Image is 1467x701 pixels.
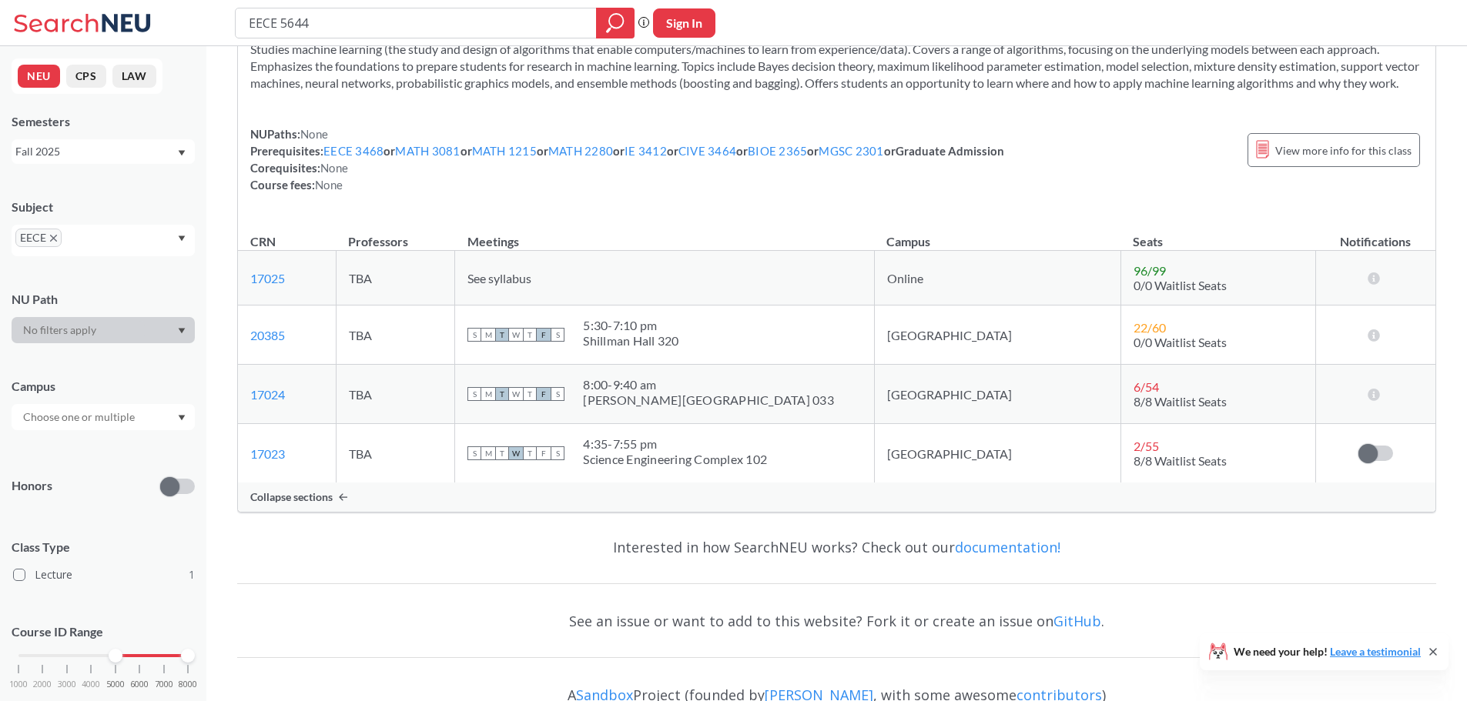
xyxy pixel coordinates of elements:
[495,387,509,401] span: T
[12,317,195,343] div: Dropdown arrow
[606,12,625,34] svg: magnifying glass
[82,680,100,689] span: 4000
[12,404,195,430] div: Dropdown arrow
[1134,439,1159,453] span: 2 / 55
[551,328,564,342] span: S
[874,305,1120,365] td: [GEOGRAPHIC_DATA]
[551,446,564,460] span: S
[12,623,195,641] p: Course ID Range
[250,41,1423,92] section: Studies machine learning (the study and design of algorithms that enable computers/machines to le...
[1120,218,1315,251] th: Seats
[336,424,454,483] td: TBA
[50,235,57,242] svg: X to remove pill
[874,365,1120,424] td: [GEOGRAPHIC_DATA]
[1134,320,1166,335] span: 22 / 60
[481,446,495,460] span: M
[178,415,186,421] svg: Dropdown arrow
[15,143,176,160] div: Fall 2025
[250,446,285,461] a: 17023
[625,144,667,158] a: IE 3412
[467,446,481,460] span: S
[13,565,195,585] label: Lecture
[250,490,333,504] span: Collapse sections
[250,387,285,402] a: 17024
[467,387,481,401] span: S
[15,229,62,247] span: EECEX to remove pill
[537,387,551,401] span: F
[112,65,156,88] button: LAW
[1134,278,1227,292] span: 0/0 Waitlist Seats
[1275,141,1412,160] span: View more info for this class
[548,144,613,158] a: MATH 2280
[509,446,523,460] span: W
[247,10,585,36] input: Class, professor, course number, "phrase"
[509,328,523,342] span: W
[467,328,481,342] span: S
[653,8,715,38] button: Sign In
[523,446,537,460] span: T
[1134,379,1159,394] span: 6 / 54
[748,144,807,158] a: BIOE 2365
[583,436,767,452] div: 4:35 - 7:55 pm
[336,218,454,251] th: Professors
[12,477,52,495] p: Honors
[237,599,1436,643] div: See an issue or want to add to this website? Fork it or create an issue on .
[495,328,509,342] span: T
[106,680,125,689] span: 5000
[819,144,883,158] a: MGSC 2301
[467,271,531,285] span: See syllabus
[1316,218,1436,251] th: Notifications
[523,387,537,401] span: T
[336,365,454,424] td: TBA
[551,387,564,401] span: S
[33,680,52,689] span: 2000
[523,328,537,342] span: T
[250,271,285,285] a: 17025
[1134,394,1227,409] span: 8/8 Waitlist Seats
[58,680,76,689] span: 3000
[509,387,523,401] span: W
[583,452,767,467] div: Science Engineering Complex 102
[336,305,454,365] td: TBA
[12,199,195,215] div: Subject
[481,387,495,401] span: M
[323,144,383,158] a: EECE 3468
[12,225,195,256] div: EECEX to remove pillDropdown arrow
[336,251,454,305] td: TBA
[178,150,186,156] svg: Dropdown arrow
[12,539,195,556] span: Class Type
[178,235,186,242] svg: Dropdown arrow
[955,538,1060,556] a: documentation!
[874,424,1120,483] td: [GEOGRAPHIC_DATA]
[238,482,1435,512] div: Collapse sections
[12,113,195,130] div: Semesters
[678,144,736,158] a: CIVE 3464
[1330,645,1421,658] a: Leave a testimonial
[320,161,348,175] span: None
[481,328,495,342] span: M
[583,318,678,333] div: 5:30 - 7:10 pm
[15,408,145,426] input: Choose one or multiple
[250,125,1004,193] div: NUPaths: Prerequisites: or or or or or or or or Graduate Admission Corequisites: Course fees:
[874,251,1120,305] td: Online
[66,65,106,88] button: CPS
[237,525,1436,569] div: Interested in how SearchNEU works? Check out our
[455,218,874,251] th: Meetings
[179,680,197,689] span: 8000
[12,378,195,395] div: Campus
[178,328,186,334] svg: Dropdown arrow
[12,139,195,164] div: Fall 2025Dropdown arrow
[874,218,1120,251] th: Campus
[250,328,285,342] a: 20385
[1134,335,1227,349] span: 0/0 Waitlist Seats
[537,328,551,342] span: F
[1134,453,1227,468] span: 8/8 Waitlist Seats
[1134,263,1166,278] span: 96 / 99
[18,65,60,88] button: NEU
[495,446,509,460] span: T
[583,377,834,392] div: 8:00 - 9:40 am
[300,127,328,141] span: None
[1053,612,1101,630] a: GitHub
[155,680,173,689] span: 7000
[12,291,195,308] div: NU Path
